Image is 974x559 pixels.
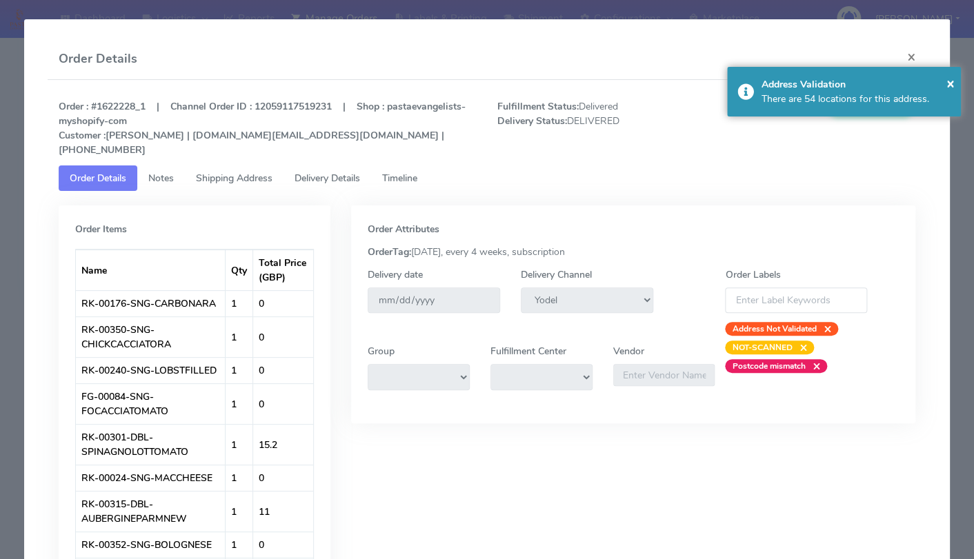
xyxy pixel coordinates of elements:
[253,383,313,424] td: 0
[59,129,106,142] strong: Customer :
[497,114,567,128] strong: Delivery Status:
[226,290,253,316] td: 1
[253,424,313,465] td: 15.2
[368,223,439,236] strong: Order Attributes
[226,250,253,290] th: Qty
[59,100,466,156] strong: Order : #1622228_1 | Channel Order ID : 12059117519231 | Shop : pastaevangelists-myshopify-com [P...
[382,172,417,185] span: Timeline
[732,323,816,334] strong: Address Not Validated
[226,491,253,531] td: 1
[762,77,951,92] div: Address Validation
[76,357,226,383] td: RK-00240-SNG-LOBSTFILLED
[946,73,955,94] button: Close
[59,50,137,68] h4: Order Details
[148,172,174,185] span: Notes
[253,316,313,357] td: 0
[487,99,706,157] span: Delivered DELIVERED
[253,357,313,383] td: 0
[762,92,951,106] div: There are 54 locations for this address.
[76,383,226,424] td: FG-00084-SNG-FOCACCIATOMATO
[497,100,579,113] strong: Fulfillment Status:
[76,290,226,316] td: RK-00176-SNG-CARBONARA
[521,267,592,282] label: Delivery Channel
[725,287,867,313] input: Enter Label Keywords
[805,359,820,373] span: ×
[226,316,253,357] td: 1
[253,491,313,531] td: 11
[895,39,926,75] button: Close
[76,424,226,465] td: RK-00301-DBL-SPINAGNOLOTTOMATO
[76,316,226,357] td: RK-00350-SNG-CHICKCACCIATORA
[253,465,313,491] td: 0
[368,245,411,258] strong: OrderTag:
[368,344,395,358] label: Group
[76,465,226,491] td: RK-00024-SNG-MACCHEESE
[725,267,780,282] label: Order Labels
[226,357,253,383] td: 1
[490,344,566,358] label: Fulfillment Center
[253,531,313,558] td: 0
[732,342,792,353] strong: NOT-SCANNED
[196,172,272,185] span: Shipping Address
[295,172,360,185] span: Delivery Details
[357,245,909,259] div: [DATE], every 4 weeks, subscription
[253,250,313,290] th: Total Price (GBP)
[816,322,831,336] span: ×
[70,172,126,185] span: Order Details
[946,74,955,92] span: ×
[76,531,226,558] td: RK-00352-SNG-BOLOGNESE
[613,344,644,358] label: Vendor
[253,290,313,316] td: 0
[226,531,253,558] td: 1
[75,223,127,236] strong: Order Items
[76,250,226,290] th: Name
[76,491,226,531] td: RK-00315-DBL-AUBERGINEPARMNEW
[613,364,715,386] input: Enter Vendor Name
[368,267,423,282] label: Delivery date
[792,341,807,354] span: ×
[59,165,915,191] ul: Tabs
[732,360,805,372] strong: Postcode mismatch
[226,424,253,465] td: 1
[226,383,253,424] td: 1
[226,465,253,491] td: 1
